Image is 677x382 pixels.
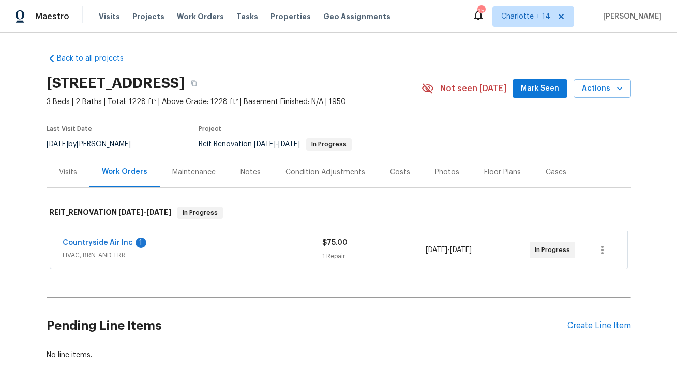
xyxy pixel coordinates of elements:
[599,11,661,22] span: [PERSON_NAME]
[47,138,143,151] div: by [PERSON_NAME]
[47,126,92,132] span: Last Visit Date
[47,302,567,350] h2: Pending Line Items
[185,74,203,93] button: Copy Address
[477,6,485,17] div: 257
[178,208,222,218] span: In Progress
[63,239,133,246] a: Countryside Air Inc
[236,13,258,20] span: Tasks
[270,11,311,22] span: Properties
[99,11,120,22] span: Visits
[322,251,426,261] div: 1 Repair
[254,141,276,148] span: [DATE]
[435,167,459,178] div: Photos
[146,209,171,216] span: [DATE]
[47,196,631,229] div: REIT_RENOVATION [DATE]-[DATE]In Progress
[59,167,77,178] div: Visits
[47,350,631,360] div: No line items.
[567,321,631,331] div: Create Line Item
[285,167,365,178] div: Condition Adjustments
[240,167,261,178] div: Notes
[118,209,143,216] span: [DATE]
[118,209,171,216] span: -
[47,97,422,107] span: 3 Beds | 2 Baths | Total: 1228 ft² | Above Grade: 1228 ft² | Basement Finished: N/A | 1950
[307,141,351,148] span: In Progress
[63,250,322,260] span: HVAC, BRN_AND_LRR
[132,11,164,22] span: Projects
[35,11,69,22] span: Maestro
[136,238,146,248] div: 1
[574,79,631,98] button: Actions
[177,11,224,22] span: Work Orders
[322,239,348,246] span: $75.00
[535,245,574,255] span: In Progress
[199,126,221,132] span: Project
[254,141,300,148] span: -
[47,78,185,89] h2: [STREET_ADDRESS]
[426,245,472,255] span: -
[390,167,410,178] div: Costs
[199,141,352,148] span: Reit Renovation
[426,246,447,254] span: [DATE]
[484,167,521,178] div: Floor Plans
[50,207,171,219] h6: REIT_RENOVATION
[278,141,300,148] span: [DATE]
[102,167,147,177] div: Work Orders
[546,167,566,178] div: Cases
[440,83,506,94] span: Not seen [DATE]
[323,11,390,22] span: Geo Assignments
[47,53,146,64] a: Back to all projects
[521,82,559,95] span: Mark Seen
[47,141,68,148] span: [DATE]
[450,246,472,254] span: [DATE]
[513,79,567,98] button: Mark Seen
[582,82,623,95] span: Actions
[501,11,550,22] span: Charlotte + 14
[172,167,216,178] div: Maintenance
